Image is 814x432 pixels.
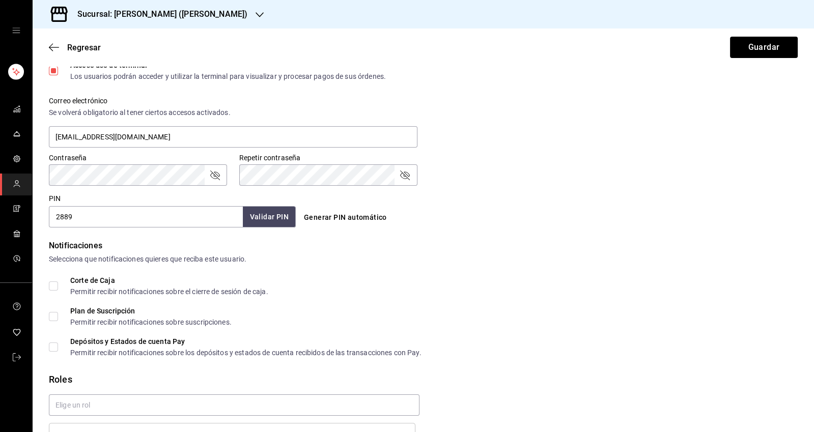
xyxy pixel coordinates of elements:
[70,288,268,295] div: Permitir recibir notificaciones sobre el cierre de sesión de caja.
[239,154,417,161] label: Repetir contraseña
[49,254,798,265] div: Selecciona que notificaciones quieres que reciba este usuario.
[399,169,411,181] button: passwordField
[243,207,296,227] button: Validar PIN
[70,338,422,345] div: Depósitos y Estados de cuenta Pay
[70,349,422,356] div: Permitir recibir notificaciones sobre los depósitos y estados de cuenta recibidos de las transacc...
[70,307,232,314] div: Plan de Suscripción
[70,319,232,326] div: Permitir recibir notificaciones sobre suscripciones.
[730,37,798,58] button: Guardar
[49,206,243,227] input: 3 a 6 dígitos
[49,154,227,161] label: Contraseña
[70,73,386,80] div: Los usuarios podrán acceder y utilizar la terminal para visualizar y procesar pagos de sus órdenes.
[49,43,101,52] button: Regresar
[49,372,798,386] div: Roles
[12,26,20,35] button: open drawer
[70,62,386,69] div: Acceso uso de terminal
[69,8,247,20] h3: Sucursal: [PERSON_NAME] ([PERSON_NAME])
[49,394,419,416] input: Elige un rol
[70,277,268,284] div: Corte de Caja
[49,107,417,118] div: Se volverá obligatorio al tener ciertos accesos activados.
[67,43,101,52] span: Regresar
[209,169,221,181] button: passwordField
[49,97,417,104] label: Correo electrónico
[49,195,61,202] label: PIN
[49,240,798,252] div: Notificaciones
[300,208,391,227] button: Generar PIN automático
